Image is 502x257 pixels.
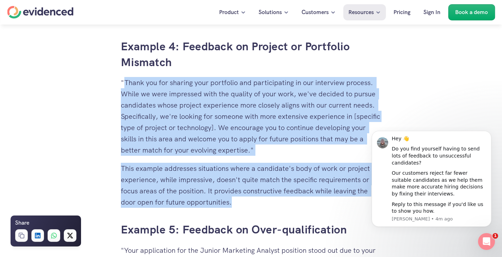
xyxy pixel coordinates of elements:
[423,8,440,17] p: Sign In
[15,218,29,227] h6: Share
[302,8,329,17] p: Customers
[418,4,446,20] a: Sign In
[121,39,382,70] h3: Example 4: Feedback on Project or Portfolio Mismatch
[7,6,73,19] a: Home
[121,163,382,208] p: This example addresses situations where a candidate's body of work or project experience, while i...
[455,8,488,17] p: Book a demo
[361,127,502,238] iframe: Intercom notifications message
[121,222,382,238] h3: Example 5: Feedback on Over-qualification
[448,4,495,20] a: Book a demo
[348,8,374,17] p: Resources
[492,233,498,239] span: 1
[121,77,382,156] p: "Thank you for sharing your portfolio and participating in our interview process. While we were i...
[388,4,416,20] a: Pricing
[219,8,239,17] p: Product
[259,8,282,17] p: Solutions
[393,8,410,17] p: Pricing
[478,233,495,250] iframe: Intercom live chat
